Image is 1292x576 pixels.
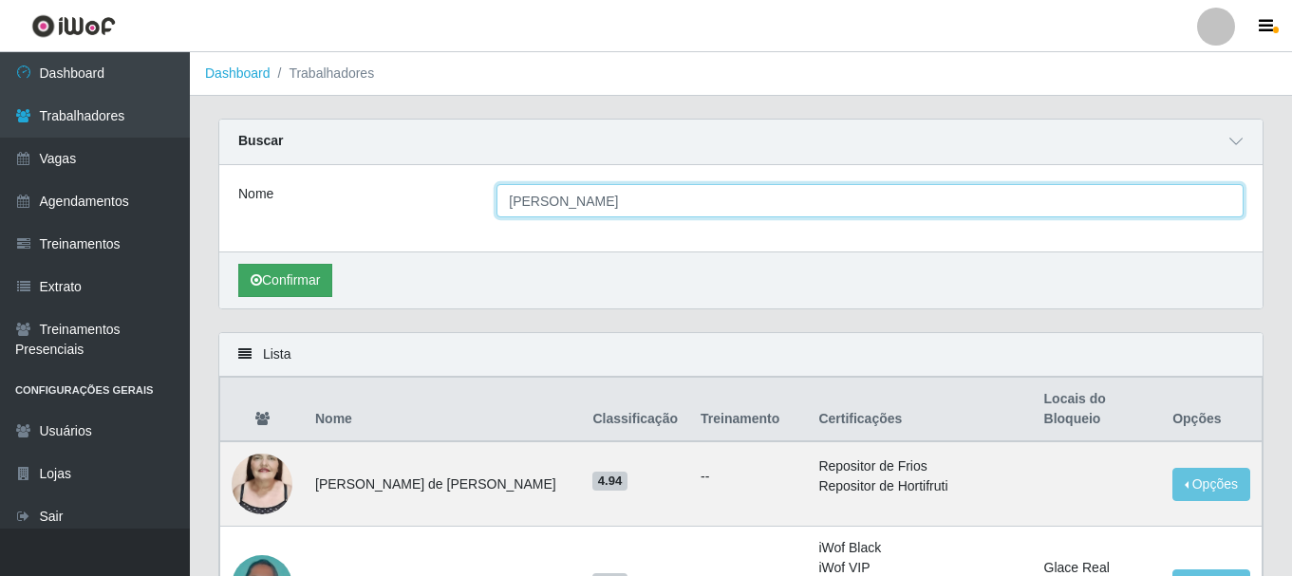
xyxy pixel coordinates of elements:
img: CoreUI Logo [31,14,116,38]
input: Digite o Nome... [496,184,1244,217]
th: Classificação [581,378,689,442]
th: Certificações [807,378,1032,442]
ul: -- [701,467,796,487]
li: Trabalhadores [271,64,375,84]
div: Lista [219,333,1263,377]
strong: Buscar [238,133,283,148]
th: Treinamento [689,378,807,442]
label: Nome [238,184,273,204]
li: Repositor de Hortifruti [818,476,1020,496]
td: [PERSON_NAME] de [PERSON_NAME] [304,441,581,527]
th: Locais do Bloqueio [1033,378,1162,442]
th: Opções [1161,378,1262,442]
span: 4.94 [592,472,627,491]
li: Repositor de Frios [818,456,1020,476]
a: Dashboard [205,65,271,81]
li: iWof Black [818,538,1020,558]
button: Confirmar [238,264,332,297]
img: 1745854264697.jpeg [232,430,292,538]
nav: breadcrumb [190,52,1292,96]
th: Nome [304,378,581,442]
button: Opções [1172,468,1250,501]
